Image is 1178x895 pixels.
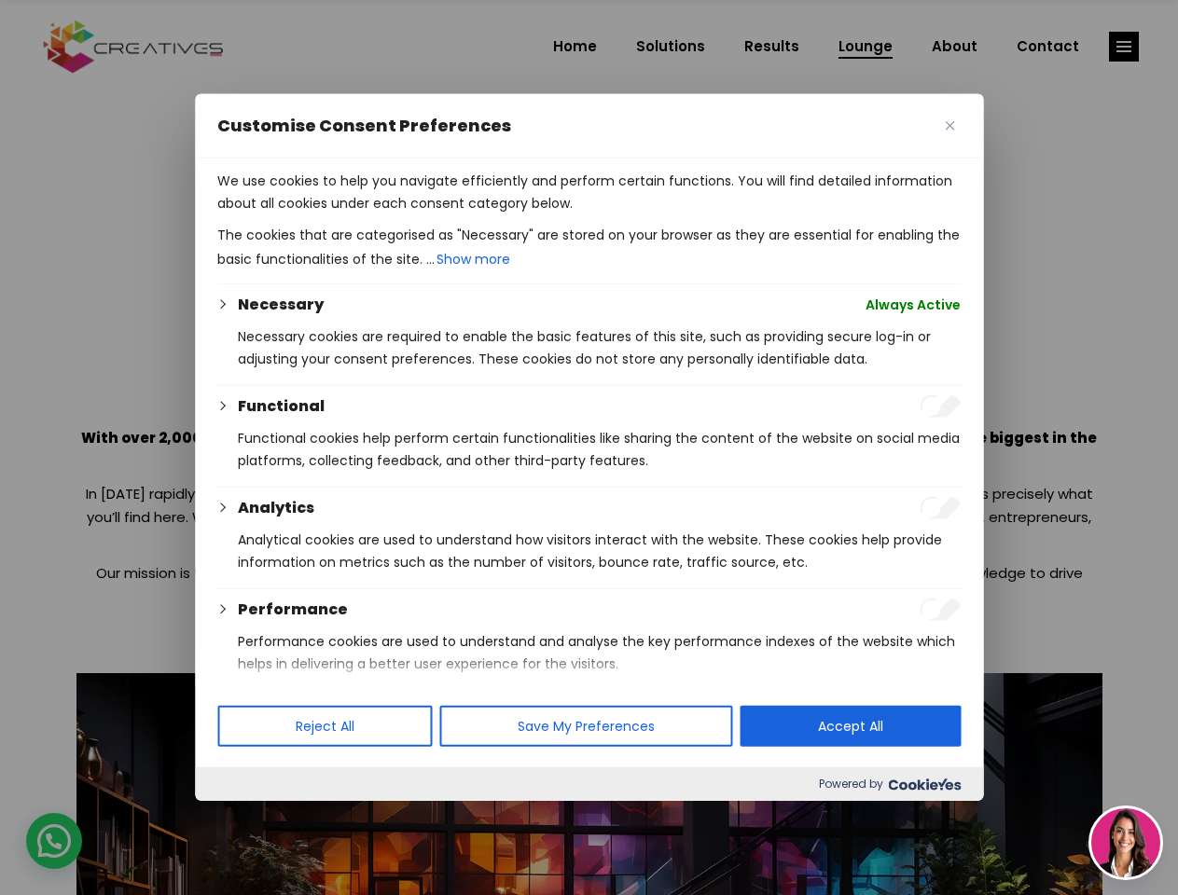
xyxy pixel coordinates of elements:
button: Show more [435,246,512,272]
p: Necessary cookies are required to enable the basic features of this site, such as providing secur... [238,325,961,370]
input: Enable Performance [920,599,961,621]
img: agent [1091,808,1160,877]
img: Close [945,121,954,131]
button: Analytics [238,497,314,519]
span: Customise Consent Preferences [217,115,511,137]
img: Cookieyes logo [888,778,961,791]
p: Performance cookies are used to understand and analyse the key performance indexes of the website... [238,630,961,675]
button: Necessary [238,294,324,316]
button: Performance [238,599,348,621]
button: Save My Preferences [439,706,732,747]
p: We use cookies to help you navigate efficiently and perform certain functions. You will find deta... [217,170,961,214]
button: Functional [238,395,325,418]
p: Analytical cookies are used to understand how visitors interact with the website. These cookies h... [238,529,961,573]
button: Reject All [217,706,432,747]
div: Customise Consent Preferences [195,94,983,801]
span: Always Active [866,294,961,316]
button: Accept All [740,706,961,747]
input: Enable Functional [920,395,961,418]
p: Functional cookies help perform certain functionalities like sharing the content of the website o... [238,427,961,472]
p: The cookies that are categorised as "Necessary" are stored on your browser as they are essential ... [217,224,961,272]
button: Close [938,115,961,137]
input: Enable Analytics [920,497,961,519]
div: Powered by [195,767,983,801]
